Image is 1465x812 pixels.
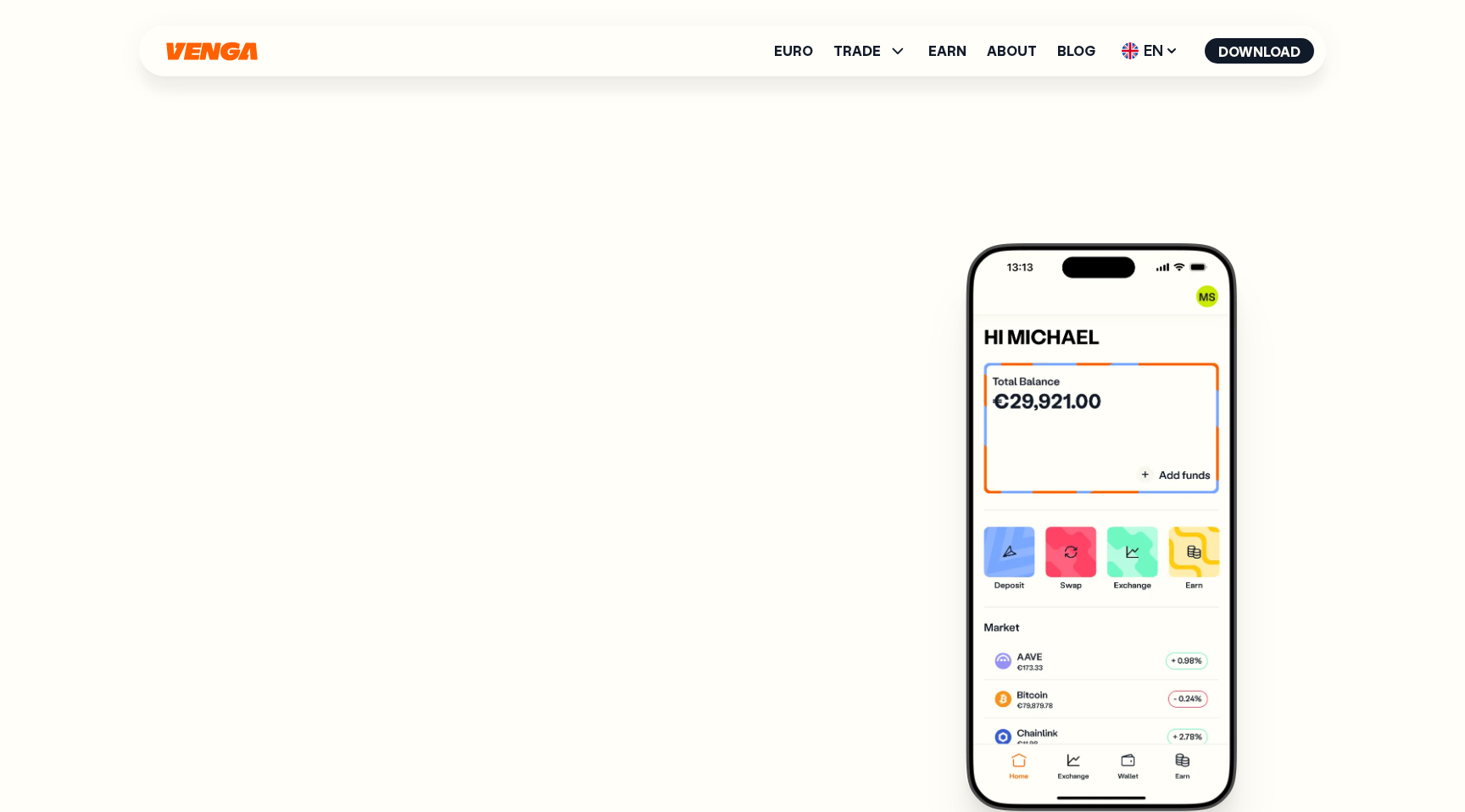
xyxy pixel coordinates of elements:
[1057,44,1095,58] a: Blog
[833,41,908,61] span: TRADE
[833,44,881,58] span: TRADE
[774,44,813,58] a: Euro
[164,42,259,61] svg: Home
[987,44,1037,58] a: About
[1122,42,1139,59] img: flag-uk
[966,243,1237,811] img: Venga app main
[1116,37,1184,64] span: EN
[928,44,966,58] a: Earn
[1205,38,1314,64] button: Download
